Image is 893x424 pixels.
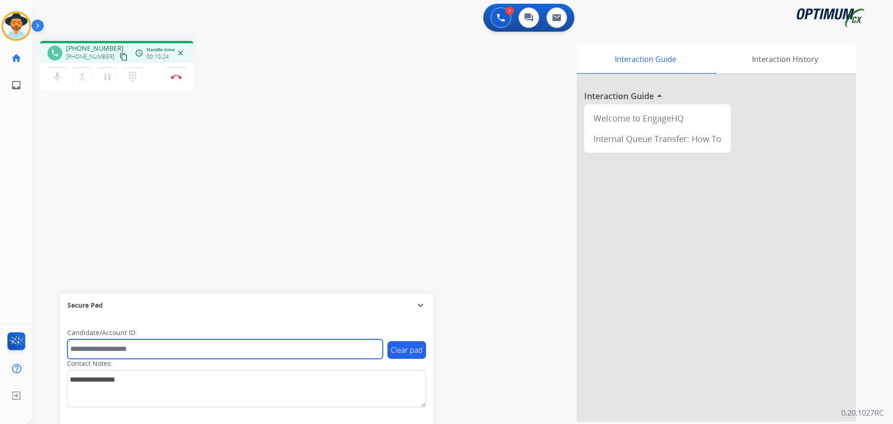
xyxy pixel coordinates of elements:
[77,71,88,82] mat-icon: merge_type
[11,80,22,91] mat-icon: inbox
[415,300,426,311] mat-icon: expand_more
[506,7,514,15] div: 1
[11,53,22,64] mat-icon: home
[67,328,137,337] label: Candidate/Account ID:
[52,71,63,82] mat-icon: mic
[102,71,113,82] mat-icon: pause
[387,341,426,359] button: Clear pad
[66,53,114,61] span: [PHONE_NUMBER]
[66,44,124,53] span: [PHONE_NUMBER]
[3,13,29,39] img: avatar
[176,49,185,57] mat-icon: close
[147,46,175,53] span: Handle time
[588,108,727,128] div: Welcome to EngageHQ
[67,301,103,310] span: Secure Pad
[147,53,169,61] span: 00:10:24
[588,128,727,149] div: Internal Queue Transfer: How To
[120,53,128,61] mat-icon: content_copy
[714,45,856,74] div: Interaction History
[171,74,182,79] img: control
[67,359,113,368] label: Contact Notes:
[135,49,143,57] mat-icon: access_time
[51,49,59,57] mat-icon: phone
[127,71,138,82] mat-icon: dialpad
[577,45,714,74] div: Interaction Guide
[841,407,884,418] p: 0.20.1027RC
